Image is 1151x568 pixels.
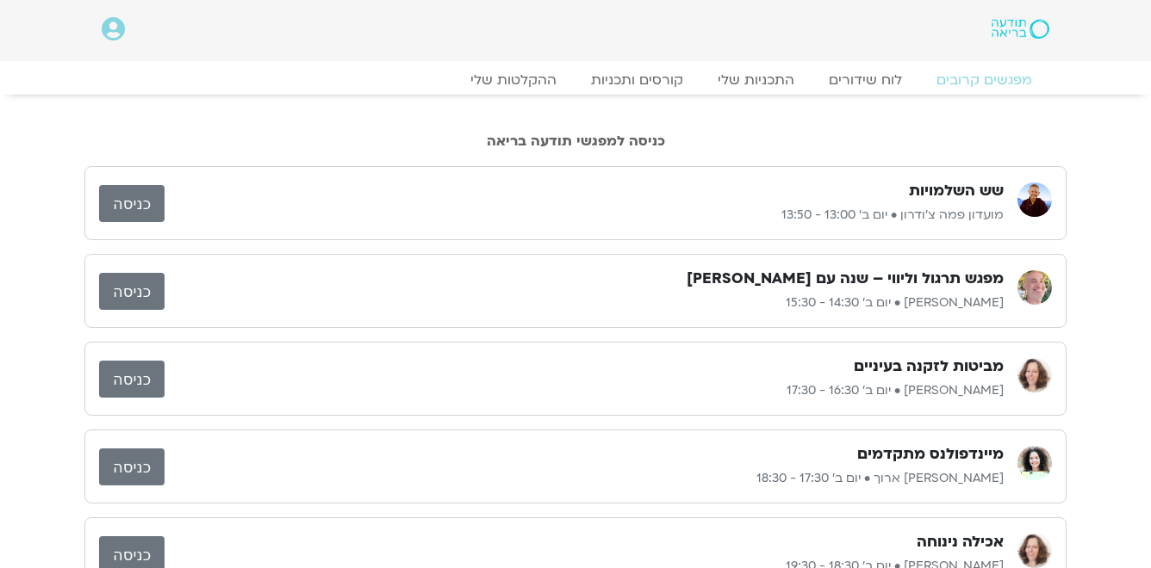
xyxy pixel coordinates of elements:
h3: מיינדפולנס מתקדמים [857,444,1004,465]
a: קורסים ותכניות [574,71,700,89]
img: עינת ארוך [1017,446,1052,480]
a: כניסה [99,185,165,222]
h3: אכילה נינוחה [917,532,1004,553]
a: מפגשים קרובים [919,71,1049,89]
p: [PERSON_NAME] ארוך • יום ב׳ 17:30 - 18:30 [165,468,1004,489]
p: [PERSON_NAME] • יום ב׳ 16:30 - 17:30 [165,380,1004,401]
h3: שש השלמויות [909,181,1004,201]
h2: כניסה למפגשי תודעה בריאה [84,133,1067,149]
a: ההקלטות שלי [453,71,574,89]
h3: מפגש תרגול וליווי – שנה עם [PERSON_NAME] [687,269,1004,289]
img: נעמה כהן [1017,358,1052,392]
h3: מביטות לזקנה בעיניים [854,356,1004,377]
a: כניסה [99,448,165,485]
nav: Menu [102,71,1049,89]
img: רון אלון [1017,270,1052,305]
p: [PERSON_NAME] • יום ב׳ 14:30 - 15:30 [165,293,1004,313]
a: התכניות שלי [700,71,812,89]
a: כניסה [99,273,165,310]
a: כניסה [99,361,165,398]
p: מועדון פמה צ'ודרון • יום ב׳ 13:00 - 13:50 [165,205,1004,225]
a: לוח שידורים [812,71,919,89]
img: נעמה כהן [1017,534,1052,568]
img: מועדון פמה צ'ודרון [1017,182,1052,217]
